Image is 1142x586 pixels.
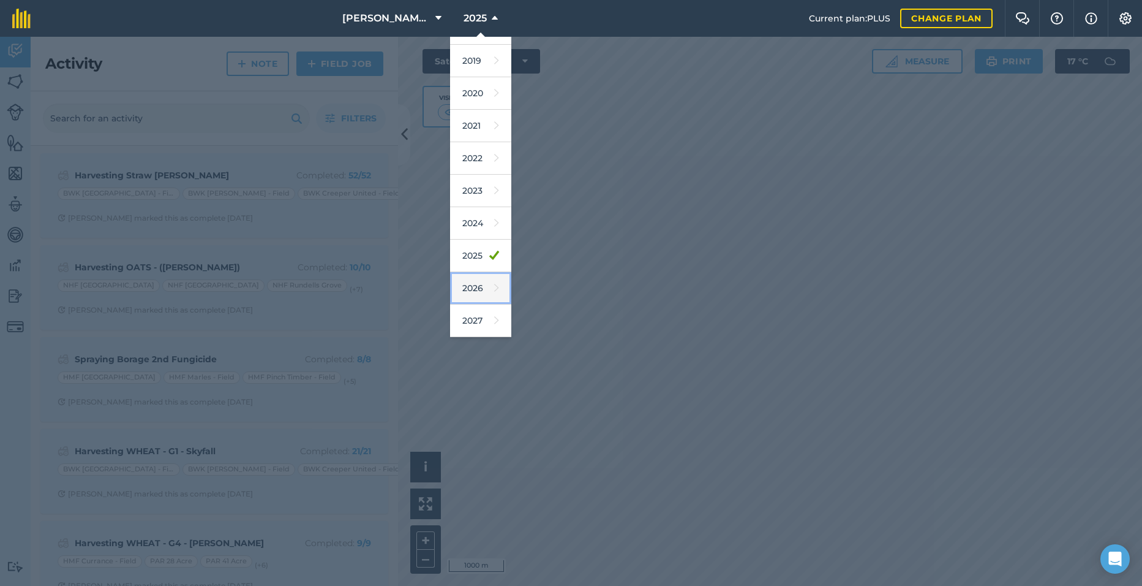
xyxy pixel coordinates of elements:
a: 2027 [450,305,511,337]
span: [PERSON_NAME] Hayleys Partnership [342,11,430,26]
img: Two speech bubbles overlapping with the left bubble in the forefront [1015,12,1030,25]
a: 2020 [450,77,511,110]
a: 2019 [450,45,511,77]
a: 2022 [450,142,511,175]
a: 2023 [450,175,511,207]
a: 2026 [450,272,511,305]
img: A question mark icon [1050,12,1064,25]
span: 2025 [464,11,487,26]
a: 2024 [450,207,511,240]
a: 2025 [450,240,511,272]
img: fieldmargin Logo [12,9,31,28]
img: A cog icon [1118,12,1133,25]
span: Current plan : PLUS [809,12,890,25]
a: 2021 [450,110,511,142]
div: Open Intercom Messenger [1100,544,1130,574]
img: svg+xml;base64,PHN2ZyB4bWxucz0iaHR0cDovL3d3dy53My5vcmcvMjAwMC9zdmciIHdpZHRoPSIxNyIgaGVpZ2h0PSIxNy... [1085,11,1097,26]
a: Change plan [900,9,993,28]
